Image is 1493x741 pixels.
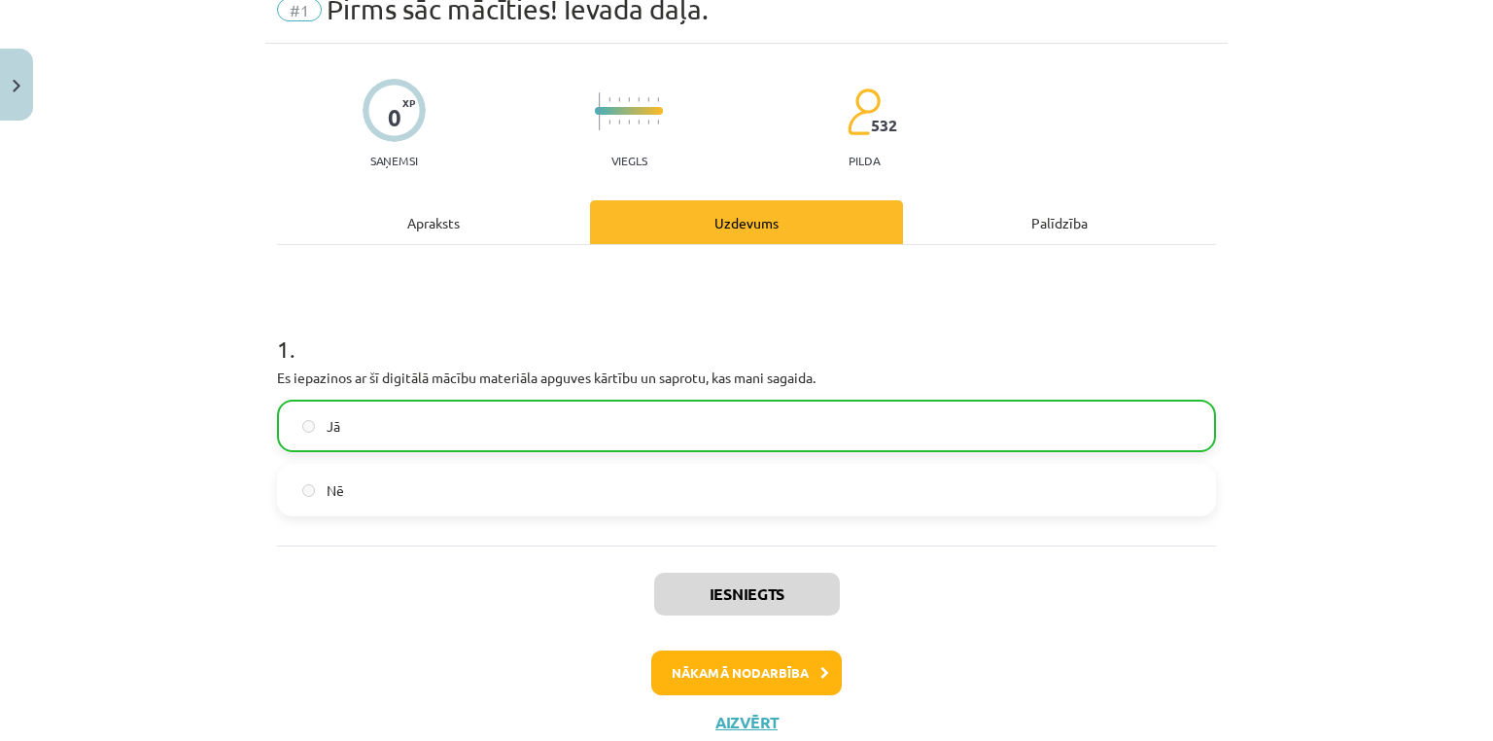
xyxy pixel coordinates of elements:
img: icon-short-line-57e1e144782c952c97e751825c79c345078a6d821885a25fce030b3d8c18986b.svg [608,120,610,124]
span: Jā [327,416,340,437]
img: icon-close-lesson-0947bae3869378f0d4975bcd49f059093ad1ed9edebbc8119c70593378902aed.svg [13,80,20,92]
img: icon-short-line-57e1e144782c952c97e751825c79c345078a6d821885a25fce030b3d8c18986b.svg [657,97,659,102]
button: Aizvērt [710,713,783,732]
span: Nē [327,480,344,501]
img: icon-short-line-57e1e144782c952c97e751825c79c345078a6d821885a25fce030b3d8c18986b.svg [657,120,659,124]
img: icon-short-line-57e1e144782c952c97e751825c79c345078a6d821885a25fce030b3d8c18986b.svg [618,97,620,102]
span: XP [402,97,415,108]
div: Palīdzība [903,200,1216,244]
img: icon-short-line-57e1e144782c952c97e751825c79c345078a6d821885a25fce030b3d8c18986b.svg [608,97,610,102]
p: Es iepazinos ar šī digitālā mācību materiāla apguves kārtību un saprotu, kas mani sagaida. [277,368,1216,388]
img: icon-short-line-57e1e144782c952c97e751825c79c345078a6d821885a25fce030b3d8c18986b.svg [628,97,630,102]
img: students-c634bb4e5e11cddfef0936a35e636f08e4e9abd3cc4e673bd6f9a4125e45ecb1.svg [847,88,881,136]
div: Uzdevums [590,200,903,244]
p: pilda [849,154,880,167]
input: Jā [302,420,315,433]
img: icon-short-line-57e1e144782c952c97e751825c79c345078a6d821885a25fce030b3d8c18986b.svg [618,120,620,124]
p: Viegls [611,154,647,167]
img: icon-short-line-57e1e144782c952c97e751825c79c345078a6d821885a25fce030b3d8c18986b.svg [647,120,649,124]
img: icon-short-line-57e1e144782c952c97e751825c79c345078a6d821885a25fce030b3d8c18986b.svg [638,120,640,124]
button: Nākamā nodarbība [651,651,842,695]
div: 0 [388,104,401,131]
span: 532 [871,117,897,134]
img: icon-short-line-57e1e144782c952c97e751825c79c345078a6d821885a25fce030b3d8c18986b.svg [638,97,640,102]
div: Apraksts [277,200,590,244]
p: Saņemsi [363,154,426,167]
h1: 1 . [277,301,1216,362]
img: icon-long-line-d9ea69661e0d244f92f715978eff75569469978d946b2353a9bb055b3ed8787d.svg [599,92,601,130]
img: icon-short-line-57e1e144782c952c97e751825c79c345078a6d821885a25fce030b3d8c18986b.svg [647,97,649,102]
img: icon-short-line-57e1e144782c952c97e751825c79c345078a6d821885a25fce030b3d8c18986b.svg [628,120,630,124]
input: Nē [302,484,315,497]
button: Iesniegts [654,573,840,616]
